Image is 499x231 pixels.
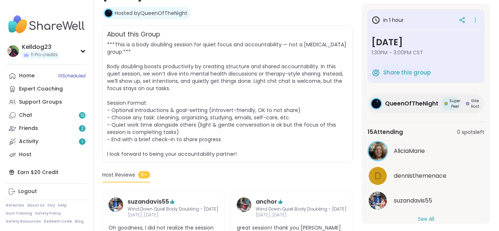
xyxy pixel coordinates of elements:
[6,109,87,122] a: Chat13
[102,171,135,179] span: Host Reviews
[372,16,404,24] h3: in 1 hour
[374,169,381,183] span: d
[444,102,448,105] img: Super Peer
[6,219,41,224] a: Safety Resources
[19,151,31,158] div: Host
[6,96,87,109] a: Support Groups
[81,139,83,145] span: 1
[237,197,251,219] a: anchor
[18,188,37,195] div: Logout
[256,212,347,218] span: [DATE], [DATE]
[6,122,87,135] a: Friends2
[127,212,218,218] span: [DATE], [DATE]
[58,73,85,79] span: 10 Scheduled
[394,196,432,205] span: suzandavis55
[81,126,84,132] span: 2
[58,203,67,208] a: Help
[47,203,55,208] a: FAQ
[394,172,446,180] span: dennisthemenace
[19,125,38,132] div: Friends
[367,190,484,211] a: suzandavis55suzandavis55
[107,30,160,39] h2: About this Group
[418,215,434,223] button: See All
[367,128,403,136] span: 15 Attending
[19,112,32,119] div: Chat
[115,9,187,17] a: Hosted byQueenOfTheNight
[449,98,461,109] span: Super Peer
[256,197,277,206] a: anchor
[19,85,63,93] div: Expert Coaching
[6,82,87,96] a: Expert Coaching
[6,166,87,179] div: Earn $20 Credit
[471,98,479,109] span: Elite Host
[237,197,251,212] img: anchor
[138,171,150,178] span: 5+
[7,45,19,57] img: Kelldog23
[6,135,87,148] a: Activity1
[75,219,84,224] a: Blog
[6,203,24,208] a: Referrals
[27,203,45,208] a: About Us
[22,43,59,51] div: Kelldog23
[6,211,32,216] a: Host Training
[367,166,484,186] a: ddennisthemenace
[394,147,425,155] span: AliciaMarie
[31,52,58,58] span: 11 Pro credits
[372,49,480,56] span: 1:30PM - 3:00PM CST
[372,36,480,49] h3: [DATE]
[127,197,169,206] a: suzandavis55
[127,206,218,212] span: Wind Down Quiet Body Doubling - [DATE]
[466,102,469,105] img: Elite Host
[367,141,484,161] a: AliciaMarieAliciaMarie
[457,128,484,136] span: 0 spots left
[6,12,87,37] img: ShareWell Nav Logo
[367,94,484,113] a: QueenOfTheNightQueenOfTheNightSuper PeerSuper PeerElite HostElite Host
[80,112,84,119] span: 13
[369,192,387,210] img: suzandavis55
[372,68,380,77] img: ShareWell Logomark
[19,72,35,80] div: Home
[19,138,38,145] div: Activity
[108,197,123,219] a: suzandavis55
[108,197,123,212] img: suzandavis55
[44,219,72,224] a: Redeem Code
[372,65,431,80] button: Share this group
[6,69,87,82] a: Home10Scheduled
[6,148,87,161] a: Host
[6,185,87,198] a: Logout
[256,206,347,212] span: Wind Down Quiet Body Doubling - [DATE]
[107,41,346,158] span: ***This is a body doubling session for quiet focus and accountability — not a [MEDICAL_DATA] grou...
[385,99,438,108] span: QueenOfTheNight
[35,211,61,216] a: Safety Policy
[372,99,381,108] img: QueenOfTheNight
[105,9,112,17] img: QueenOfTheNight
[369,142,387,160] img: AliciaMarie
[383,69,431,77] span: Share this group
[19,99,62,106] div: Support Groups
